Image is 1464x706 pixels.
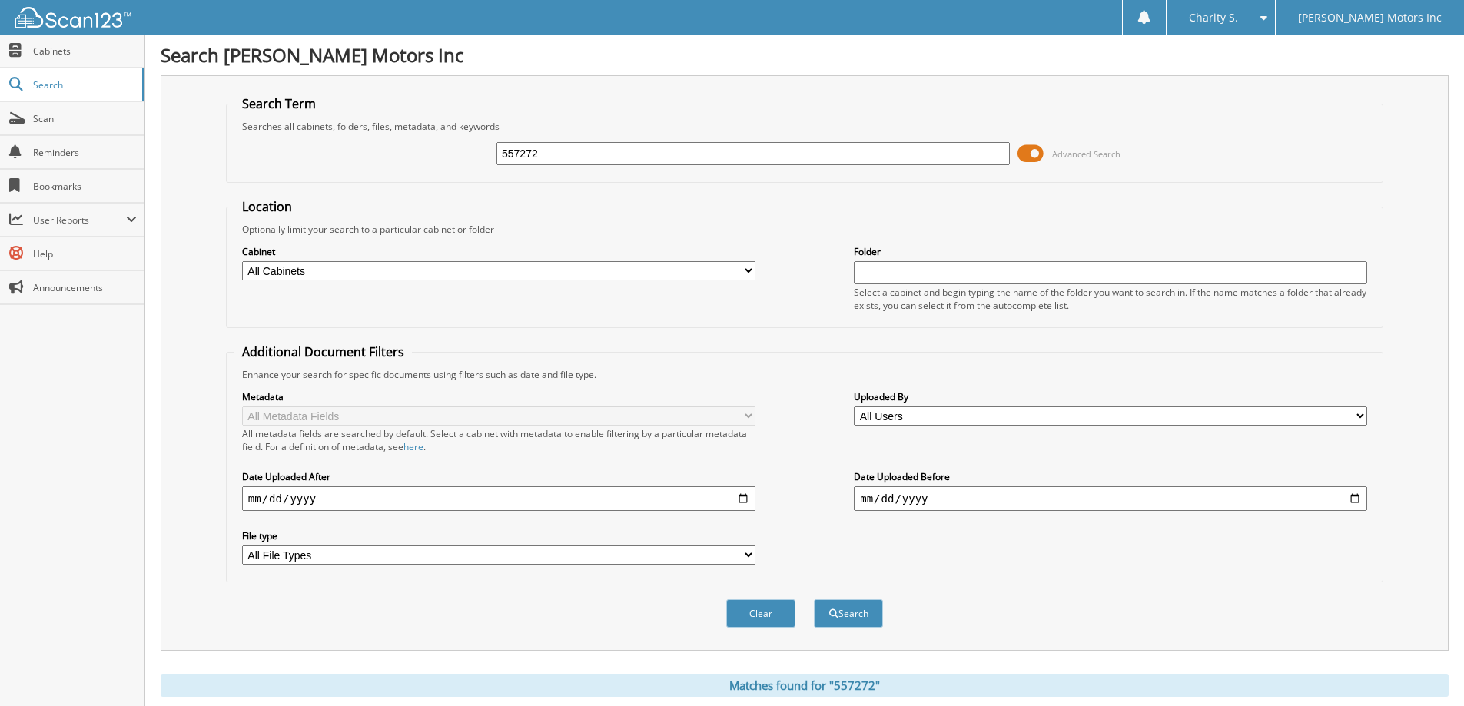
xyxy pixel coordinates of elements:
[234,120,1375,133] div: Searches all cabinets, folders, files, metadata, and keywords
[242,486,755,511] input: start
[242,245,755,258] label: Cabinet
[33,112,137,125] span: Scan
[854,390,1367,403] label: Uploaded By
[1052,148,1120,160] span: Advanced Search
[15,7,131,28] img: scan123-logo-white.svg
[234,368,1375,381] div: Enhance your search for specific documents using filters such as date and file type.
[242,470,755,483] label: Date Uploaded After
[854,245,1367,258] label: Folder
[814,599,883,628] button: Search
[242,390,755,403] label: Metadata
[234,95,324,112] legend: Search Term
[403,440,423,453] a: here
[33,146,137,159] span: Reminders
[33,247,137,260] span: Help
[234,223,1375,236] div: Optionally limit your search to a particular cabinet or folder
[854,470,1367,483] label: Date Uploaded Before
[1298,13,1442,22] span: [PERSON_NAME] Motors Inc
[854,486,1367,511] input: end
[234,343,412,360] legend: Additional Document Filters
[33,45,137,58] span: Cabinets
[33,180,137,193] span: Bookmarks
[242,529,755,542] label: File type
[161,42,1449,68] h1: Search [PERSON_NAME] Motors Inc
[242,427,755,453] div: All metadata fields are searched by default. Select a cabinet with metadata to enable filtering b...
[726,599,795,628] button: Clear
[1189,13,1238,22] span: Charity S.
[33,78,134,91] span: Search
[33,281,137,294] span: Announcements
[161,674,1449,697] div: Matches found for "557272"
[234,198,300,215] legend: Location
[854,286,1367,312] div: Select a cabinet and begin typing the name of the folder you want to search in. If the name match...
[33,214,126,227] span: User Reports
